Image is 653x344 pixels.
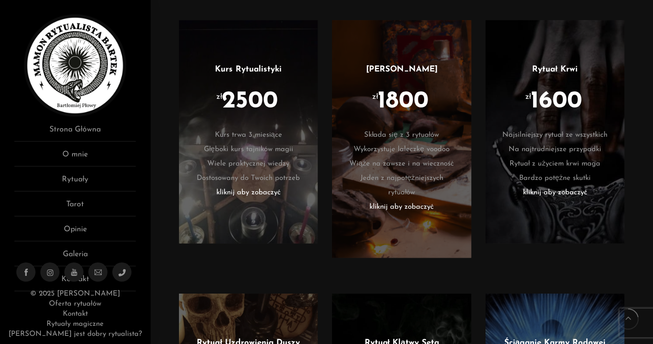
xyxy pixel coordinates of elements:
li: Wiąże na zawsze i na wieczność [346,157,456,171]
li: Kurs trwa 3 miesiące [193,128,303,142]
span: 1600 [531,90,582,114]
a: Kontakt [63,310,88,318]
a: O mnie [14,149,136,166]
li: Na najtrudniejsze przypadki [500,142,610,157]
a: Oferta rytuałów [49,300,101,308]
a: Opinie [14,224,136,241]
li: Najsilniejszy rytuał ze wszystkich [500,128,610,142]
a: [PERSON_NAME] jest dobry rytualista? [9,331,142,338]
sup: zł [372,93,378,101]
a: Strona Główna [14,124,136,142]
li: Wiele praktycznej wiedzy [193,157,303,171]
span: 2500 [222,90,278,114]
li: Dostosowany do Twoich potrzeb [193,171,303,186]
a: Galeria [14,249,136,266]
a: Rytuały magiczne [47,320,103,328]
a: [PERSON_NAME] [366,65,438,73]
li: Rytuał z użyciem krwi maga [500,157,610,171]
a: Rytuał Krwi [532,65,578,73]
a: Kurs Rytualistyki [215,65,282,73]
li: Bardzo potężne skutki [500,171,610,186]
span: 1800 [378,90,428,114]
li: kliknij aby zobaczyć [193,186,303,200]
a: Tarot [14,199,136,216]
li: Wykorzystuje laleczkę voodoo [346,142,456,157]
img: Rytualista Bartek [24,14,126,117]
li: kliknij aby zobaczyć [500,186,610,200]
sup: zł [216,93,222,101]
a: Rytuały [14,174,136,191]
sup: zł [525,93,531,101]
li: Jeden z najpotężniejszych rytuałów [346,171,456,200]
li: kliknij aby zobaczyć [346,200,456,214]
li: Składa się z 3 rytuałów [346,128,456,142]
li: Głęboki kurs tajników magii [193,142,303,157]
